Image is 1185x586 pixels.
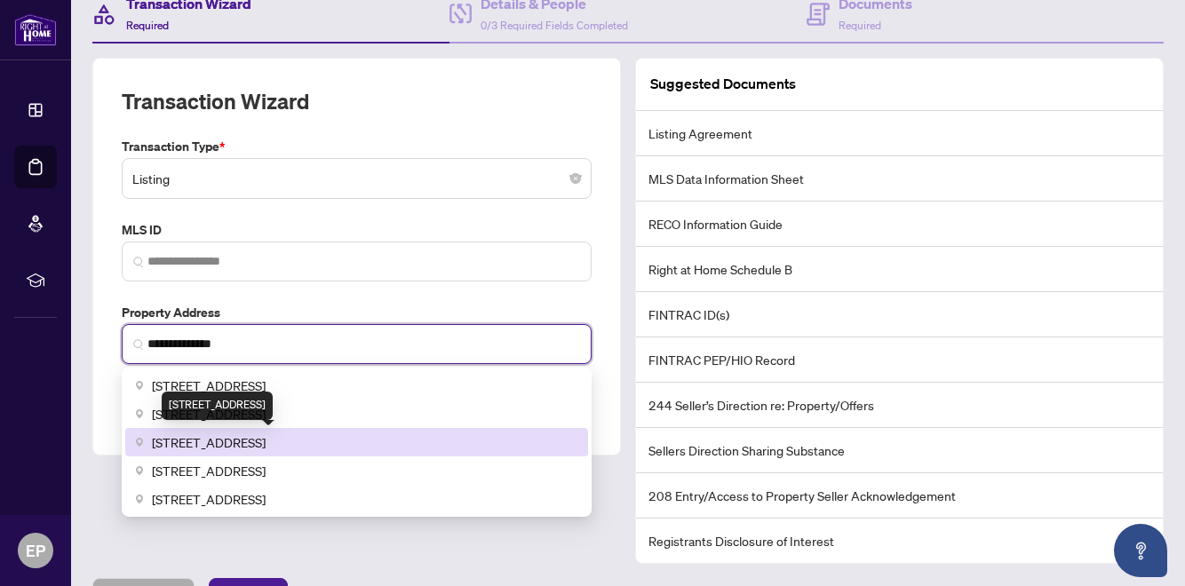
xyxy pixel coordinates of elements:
label: MLS ID [122,220,592,240]
label: Transaction Type [122,137,592,156]
li: FINTRAC ID(s) [636,292,1163,337]
span: Listing [132,162,581,195]
li: Sellers Direction Sharing Substance [636,428,1163,473]
span: 0/3 Required Fields Completed [481,19,628,32]
li: 208 Entry/Access to Property Seller Acknowledgement [636,473,1163,519]
img: search_icon [133,339,144,350]
span: close-circle [570,173,581,184]
img: search_icon [133,257,144,267]
h2: Transaction Wizard [122,87,309,115]
label: Property Address [122,303,592,322]
span: [STREET_ADDRESS] [152,432,266,452]
li: FINTRAC PEP/HIO Record [636,337,1163,383]
li: Registrants Disclosure of Interest [636,519,1163,563]
span: Required [839,19,881,32]
span: Required [126,19,169,32]
li: Right at Home Schedule B [636,247,1163,292]
article: Suggested Documents [650,73,796,95]
li: RECO Information Guide [636,202,1163,247]
span: [STREET_ADDRESS] [152,376,266,395]
span: [STREET_ADDRESS] [152,404,266,424]
span: EP [26,538,45,563]
li: 244 Seller’s Direction re: Property/Offers [636,383,1163,428]
li: Listing Agreement [636,111,1163,156]
button: Open asap [1114,524,1167,577]
span: [STREET_ADDRESS] [152,461,266,480]
img: logo [14,13,57,46]
div: [STREET_ADDRESS] [162,392,273,420]
span: [STREET_ADDRESS] [152,489,266,509]
li: MLS Data Information Sheet [636,156,1163,202]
